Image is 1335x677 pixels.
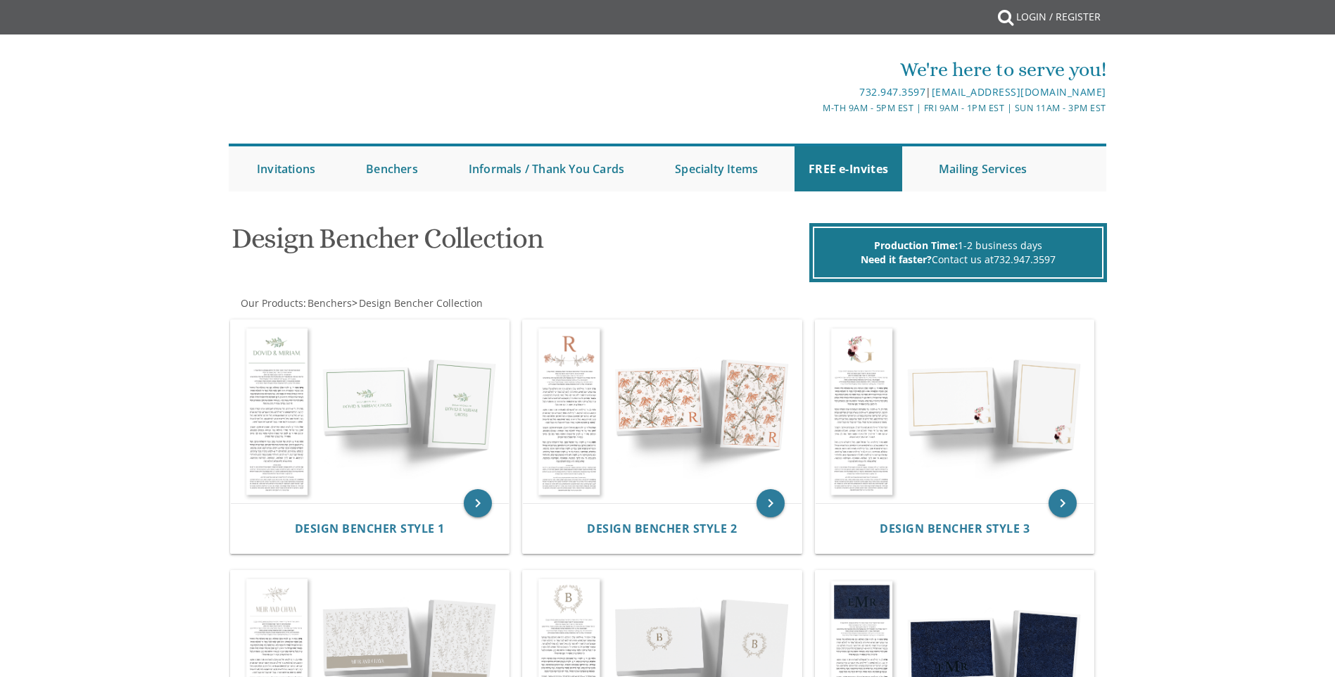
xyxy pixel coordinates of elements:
[359,296,483,310] span: Design Bencher Collection
[661,146,772,191] a: Specialty Items
[523,320,802,503] img: Design Bencher Style 2
[358,296,483,310] a: Design Bencher Collection
[816,320,1094,503] img: Design Bencher Style 3
[757,489,785,517] a: keyboard_arrow_right
[229,296,668,310] div: :
[295,521,445,536] span: Design Bencher Style 1
[306,296,352,310] a: Benchers
[880,522,1030,536] a: Design Bencher Style 3
[932,85,1106,99] a: [EMAIL_ADDRESS][DOMAIN_NAME]
[352,296,483,310] span: >
[874,239,958,252] span: Production Time:
[352,146,432,191] a: Benchers
[925,146,1041,191] a: Mailing Services
[522,84,1106,101] div: |
[464,489,492,517] a: keyboard_arrow_right
[880,521,1030,536] span: Design Bencher Style 3
[1049,489,1077,517] a: keyboard_arrow_right
[861,253,932,266] span: Need it faster?
[859,85,925,99] a: 732.947.3597
[243,146,329,191] a: Invitations
[239,296,303,310] a: Our Products
[455,146,638,191] a: Informals / Thank You Cards
[813,227,1103,279] div: 1-2 business days Contact us at
[231,320,510,503] img: Design Bencher Style 1
[587,521,737,536] span: Design Bencher Style 2
[295,522,445,536] a: Design Bencher Style 1
[308,296,352,310] span: Benchers
[232,223,806,265] h1: Design Bencher Collection
[994,253,1056,266] a: 732.947.3597
[522,56,1106,84] div: We're here to serve you!
[795,146,902,191] a: FREE e-Invites
[522,101,1106,115] div: M-Th 9am - 5pm EST | Fri 9am - 1pm EST | Sun 11am - 3pm EST
[587,522,737,536] a: Design Bencher Style 2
